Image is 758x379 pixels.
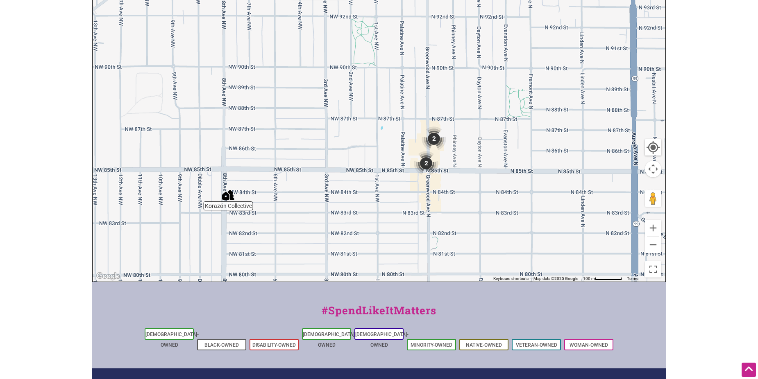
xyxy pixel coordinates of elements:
[466,342,502,348] a: Native-Owned
[222,189,234,201] div: Korazón Collective
[411,342,452,348] a: Minority-Owned
[645,139,661,156] button: Your Location
[533,276,578,281] span: Map data ©2025 Google
[422,126,446,151] div: 2
[95,271,122,282] img: Google
[581,276,624,282] button: Map Scale: 100 m per 62 pixels
[645,237,661,253] button: Zoom out
[355,332,409,348] a: [DEMOGRAPHIC_DATA]-Owned
[645,161,661,177] button: Map camera controls
[742,363,756,377] div: Scroll Back to Top
[252,342,296,348] a: Disability-Owned
[645,220,661,236] button: Zoom in
[92,302,666,327] div: #SpendLikeItMatters
[303,332,356,348] a: [DEMOGRAPHIC_DATA]-Owned
[644,260,662,278] button: Toggle fullscreen view
[583,276,595,281] span: 100 m
[627,276,638,281] a: Terms (opens in new tab)
[204,342,239,348] a: Black-Owned
[145,332,199,348] a: [DEMOGRAPHIC_DATA]-Owned
[645,190,661,207] button: Drag Pegman onto the map to open Street View
[516,342,557,348] a: Veteran-Owned
[414,151,438,176] div: 2
[493,276,529,282] button: Keyboard shortcuts
[95,271,122,282] a: Open this area in Google Maps (opens a new window)
[570,342,608,348] a: Woman-Owned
